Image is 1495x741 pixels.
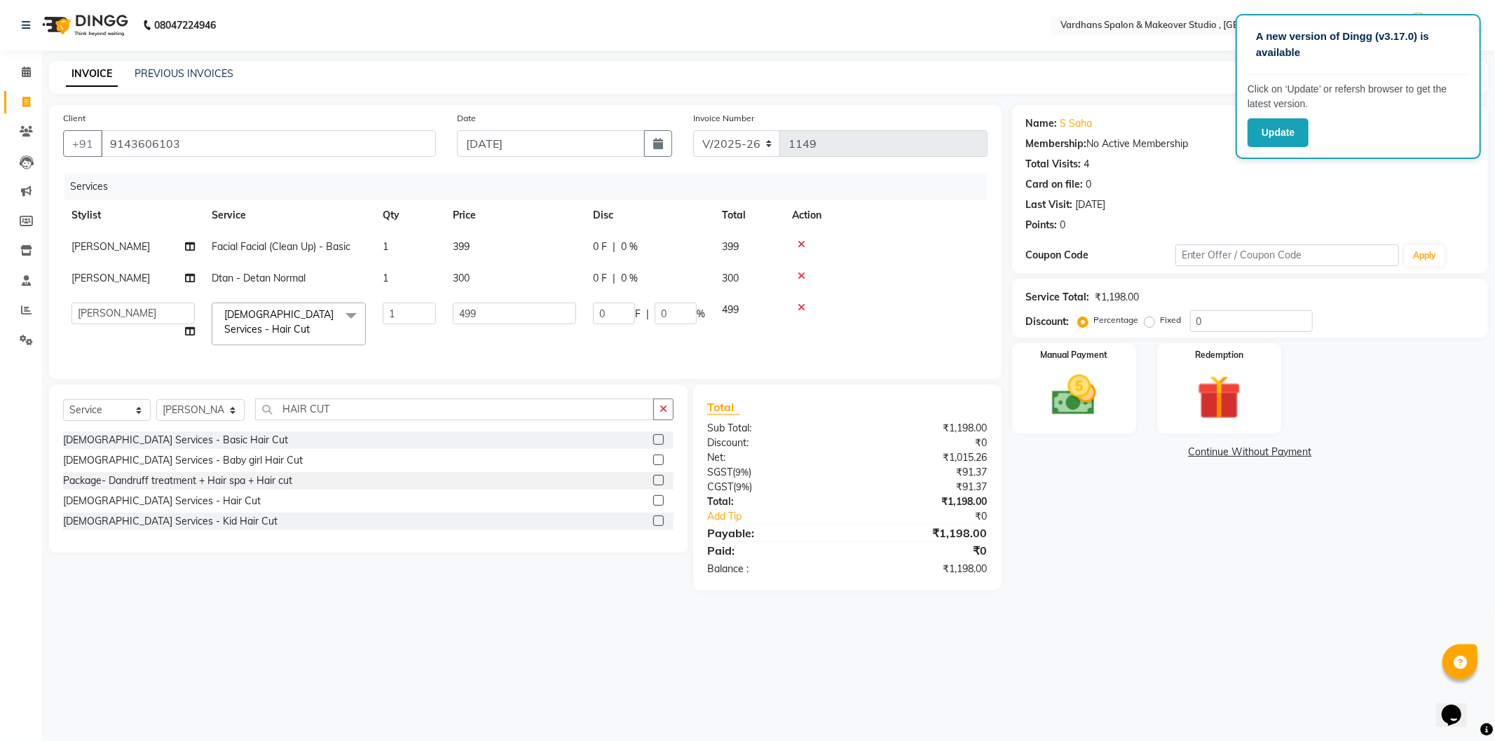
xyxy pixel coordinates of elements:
th: Action [784,200,988,231]
div: Coupon Code [1026,248,1175,263]
span: 499 [722,303,739,316]
input: Search or Scan [255,399,653,420]
a: INVOICE [66,62,118,87]
img: _cash.svg [1038,370,1110,421]
div: ( ) [697,480,847,494]
div: ( ) [697,465,847,480]
div: ₹1,198.00 [847,525,998,541]
div: Payable: [697,525,847,541]
div: Card on file: [1026,177,1084,192]
div: ₹0 [847,542,998,559]
label: Date [457,112,476,125]
button: Update [1248,118,1309,147]
span: CGST [707,480,733,493]
a: Add Tip [697,509,873,524]
div: [DATE] [1076,198,1106,212]
div: ₹0 [873,509,998,524]
input: Enter Offer / Coupon Code [1175,244,1400,266]
span: 300 [453,272,470,284]
p: Click on ‘Update’ or refersh browser to get the latest version. [1248,82,1469,111]
button: Apply [1405,245,1445,266]
label: Invoice Number [693,112,754,125]
div: ₹91.37 [847,465,998,480]
span: 0 F [593,271,607,286]
span: [DEMOGRAPHIC_DATA] Services - Hair Cut [224,308,334,335]
div: [DEMOGRAPHIC_DATA] Services - Baby girl Hair Cut [63,453,303,468]
label: Redemption [1195,349,1243,361]
div: Service Total: [1026,290,1090,305]
div: Net: [697,450,847,465]
div: ₹0 [847,436,998,450]
div: Name: [1026,116,1058,131]
span: % [697,307,705,321]
span: SGST [707,466,732,478]
div: Total: [697,494,847,509]
span: 0 F [593,240,607,254]
div: Total Visits: [1026,157,1081,172]
th: Price [444,200,585,231]
div: 0 [1086,177,1092,192]
div: Membership: [1026,137,1087,151]
div: 0 [1060,218,1066,233]
button: +91 [63,130,102,157]
span: 0 % [621,240,638,254]
div: Discount: [697,436,847,450]
div: Sub Total: [697,421,847,436]
div: 4 [1084,157,1090,172]
img: _gift.svg [1183,370,1255,425]
a: x [310,323,316,335]
label: Manual Payment [1040,349,1107,361]
span: | [613,271,615,286]
th: Stylist [63,200,203,231]
div: Discount: [1026,314,1070,329]
label: Client [63,112,86,125]
div: ₹1,198.00 [847,562,998,576]
span: 9% [735,466,749,478]
div: ₹1,198.00 [1095,290,1140,305]
div: Last Visit: [1026,198,1073,212]
div: [DEMOGRAPHIC_DATA] Services - Basic Hair Cut [63,433,288,448]
iframe: chat widget [1436,685,1481,727]
input: Search by Name/Mobile/Email/Code [101,130,436,157]
img: logo [36,6,132,45]
div: ₹1,198.00 [847,421,998,436]
div: Points: [1026,218,1058,233]
th: Disc [585,200,714,231]
span: 0 % [621,271,638,286]
th: Total [714,200,784,231]
div: Paid: [697,542,847,559]
div: Services [64,174,998,200]
span: Total [707,400,739,415]
a: Continue Without Payment [1015,445,1485,459]
span: 300 [722,272,739,284]
b: 08047224946 [154,6,216,45]
div: No Active Membership [1026,137,1474,151]
div: ₹1,015.26 [847,450,998,465]
span: 1 [383,272,388,284]
label: Fixed [1161,314,1182,326]
span: F [635,307,641,321]
div: [DEMOGRAPHIC_DATA] Services - Kid Hair Cut [63,514,278,529]
div: ₹91.37 [847,480,998,494]
span: [PERSON_NAME] [71,272,150,284]
img: Admin [1406,13,1431,37]
span: | [613,240,615,254]
div: Balance : [697,562,847,576]
a: PREVIOUS INVOICES [135,67,233,80]
p: A new version of Dingg (v3.17.0) is available [1256,29,1461,60]
label: Percentage [1094,314,1139,326]
div: Package- Dandruff treatment + Hair spa + Hair cut [63,473,292,488]
span: Dtan - Detan Normal [212,272,306,284]
span: | [646,307,649,321]
th: Qty [374,200,444,231]
div: [DEMOGRAPHIC_DATA] Services - Hair Cut [63,494,261,508]
th: Service [203,200,374,231]
span: Facial Facial (Clean Up) - Basic [212,240,350,253]
span: 399 [453,240,470,253]
div: ₹1,198.00 [847,494,998,509]
a: S Saha [1060,116,1093,131]
span: 9% [736,481,749,492]
span: 399 [722,240,739,253]
span: [PERSON_NAME] [71,240,150,253]
span: 1 [383,240,388,253]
